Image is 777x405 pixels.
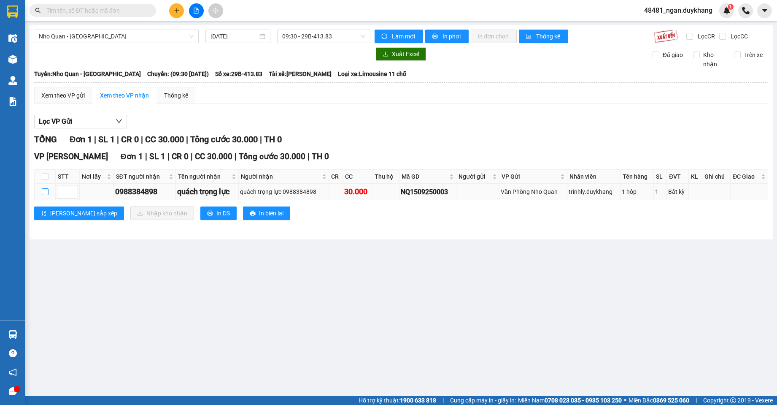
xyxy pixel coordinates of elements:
[518,396,622,405] span: Miền Nam
[392,49,419,59] span: Xuất Excel
[121,134,139,144] span: CR 0
[8,330,17,339] img: warehouse-icon
[383,51,388,58] span: download
[116,118,122,125] span: down
[115,186,175,198] div: 0988384898
[757,3,772,18] button: caret-down
[145,134,184,144] span: CC 30.000
[191,152,193,161] span: |
[243,207,290,220] button: printerIn biên lai
[239,152,305,161] span: Tổng cước 30.000
[235,152,237,161] span: |
[372,170,399,184] th: Thu hộ
[35,8,41,14] span: search
[149,152,165,161] span: SL 1
[195,152,232,161] span: CC 30.000
[622,187,652,196] div: 1 hôp
[41,91,85,100] div: Xem theo VP gửi
[9,387,17,395] span: message
[79,43,158,54] b: Gửi khách hàng
[56,170,80,184] th: STT
[730,397,736,403] span: copyright
[177,186,237,198] div: quách trọng lực
[241,172,320,181] span: Người nhận
[442,396,444,405] span: |
[400,397,436,404] strong: 1900 633 818
[94,134,96,144] span: |
[471,30,517,43] button: In đơn chọn
[659,50,686,60] span: Đã giao
[545,397,622,404] strong: 0708 023 035 - 0935 103 250
[567,170,621,184] th: Nhân viên
[637,5,719,16] span: 48481_ngan.duykhang
[733,172,759,181] span: ĐC Giao
[450,396,516,405] span: Cung cấp máy in - giấy in:
[11,11,53,53] img: logo.jpg
[629,396,689,405] span: Miền Bắc
[459,172,491,181] span: Người gửi
[176,184,239,200] td: quách trọng lực
[668,187,687,196] div: Bất kỳ
[654,30,678,43] img: 9k=
[172,152,189,161] span: CR 0
[359,396,436,405] span: Hỗ trợ kỹ thuật:
[329,170,343,184] th: CR
[145,152,147,161] span: |
[240,187,327,196] div: quách trọng lực 0988384898
[741,50,766,60] span: Trên xe
[696,396,697,405] span: |
[46,6,146,15] input: Tìm tên, số ĐT hoặc mã đơn
[526,33,533,40] span: bar-chart
[213,8,219,14] span: aim
[654,170,667,184] th: SL
[92,61,146,80] h1: NQT1509250003
[569,187,619,196] div: trinhly.duykhang
[343,170,372,184] th: CC
[39,30,194,43] span: Nho Quan - Hà Nội
[727,32,749,41] span: Lọc CC
[689,170,702,184] th: KL
[215,69,262,79] span: Số xe: 29B-413.83
[117,134,119,144] span: |
[312,152,329,161] span: TH 0
[41,210,47,217] span: sort-ascending
[499,184,567,200] td: Văn Phòng Nho Quan
[519,30,568,43] button: bar-chartThống kê
[147,69,209,79] span: Chuyến: (09:30 [DATE])
[47,31,192,42] li: Hotline: 19003086
[208,3,223,18] button: aim
[130,207,194,220] button: downloadNhập kho nhận
[624,399,626,402] span: ⚪️
[308,152,310,161] span: |
[100,91,149,100] div: Xem theo VP nhận
[694,32,716,41] span: Lọc CR
[442,32,462,41] span: In phơi
[653,397,689,404] strong: 0369 525 060
[8,34,17,43] img: warehouse-icon
[8,97,17,106] img: solution-icon
[193,8,199,14] span: file-add
[34,71,141,77] b: Tuyến: Nho Quan - [GEOGRAPHIC_DATA]
[116,172,167,181] span: SĐT người nhận
[501,187,566,196] div: Văn Phòng Nho Quan
[742,7,750,14] img: phone-icon
[723,7,731,14] img: icon-new-feature
[761,7,769,14] span: caret-down
[667,170,689,184] th: ĐVT
[50,209,117,218] span: [PERSON_NAME] sắp xếp
[700,50,728,69] span: Kho nhận
[207,210,213,217] span: printer
[34,134,57,144] span: TỔNG
[425,30,469,43] button: printerIn phơi
[269,69,332,79] span: Tài xế: [PERSON_NAME]
[655,187,665,196] div: 1
[344,186,371,198] div: 30.000
[141,134,143,144] span: |
[621,170,654,184] th: Tên hàng
[401,187,455,197] div: NQ1509250003
[210,32,258,41] input: 15/09/2025
[174,8,180,14] span: plus
[264,134,282,144] span: TH 0
[178,172,230,181] span: Tên người nhận
[82,172,105,181] span: Nơi lấy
